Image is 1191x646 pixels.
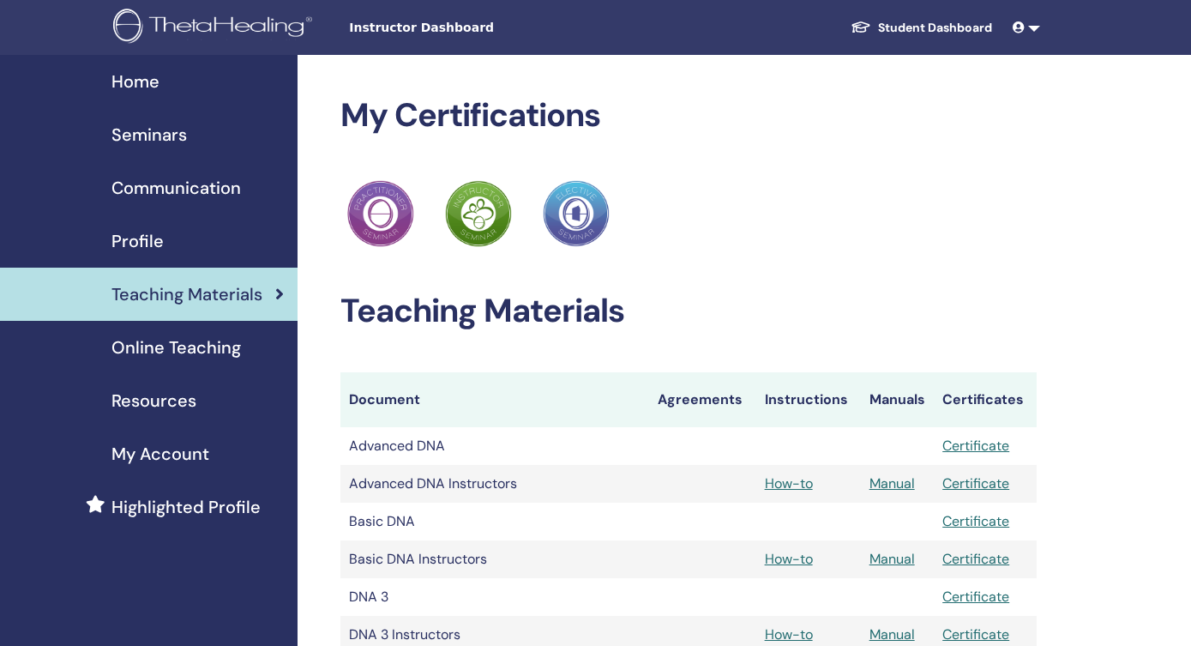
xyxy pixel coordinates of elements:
a: How-to [765,625,813,643]
span: Profile [111,228,164,254]
a: Manual [869,550,915,568]
span: Seminars [111,122,187,148]
td: Basic DNA Instructors [340,540,649,578]
span: My Account [111,441,209,467]
span: Home [111,69,159,94]
span: Instructor Dashboard [349,19,606,37]
span: Communication [111,175,241,201]
a: Certificate [942,437,1009,455]
span: Online Teaching [111,335,241,360]
th: Manuals [861,372,935,427]
td: Advanced DNA Instructors [340,465,649,503]
a: Certificate [942,512,1009,530]
img: graduation-cap-white.svg [851,20,871,34]
a: Manual [869,474,915,492]
a: Certificate [942,625,1009,643]
th: Agreements [649,372,755,427]
img: logo.png [113,9,318,47]
td: Advanced DNA [340,427,649,465]
span: Teaching Materials [111,281,262,307]
td: Basic DNA [340,503,649,540]
a: How-to [765,550,813,568]
img: Practitioner [445,180,512,247]
th: Document [340,372,649,427]
th: Instructions [756,372,861,427]
a: Certificate [942,474,1009,492]
img: Practitioner [347,180,414,247]
a: Student Dashboard [837,12,1006,44]
h2: Teaching Materials [340,292,1037,331]
a: Certificate [942,588,1009,606]
th: Certificates [934,372,1037,427]
a: Certificate [942,550,1009,568]
td: DNA 3 [340,578,649,616]
img: Practitioner [543,180,610,247]
a: How-to [765,474,813,492]
span: Highlighted Profile [111,494,261,520]
a: Manual [869,625,915,643]
h2: My Certifications [340,96,1037,136]
span: Resources [111,388,196,414]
